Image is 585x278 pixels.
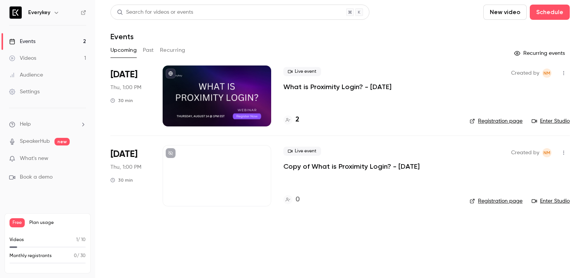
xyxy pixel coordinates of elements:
[110,97,133,104] div: 30 min
[10,6,22,19] img: Everykey
[20,137,50,145] a: SpeakerHub
[283,147,321,156] span: Live event
[470,197,523,205] a: Registration page
[283,195,300,205] a: 0
[110,32,134,41] h1: Events
[10,252,52,259] p: Monthly registrants
[110,66,150,126] div: Aug 14 Thu, 1:00 PM (America/New York)
[110,148,137,160] span: [DATE]
[483,5,527,20] button: New video
[511,69,539,78] span: Created by
[20,155,48,163] span: What's new
[9,54,36,62] div: Videos
[9,71,43,79] div: Audience
[110,163,141,171] span: Thu, 1:00 PM
[110,177,133,183] div: 30 min
[9,38,35,45] div: Events
[532,197,570,205] a: Enter Studio
[160,44,185,56] button: Recurring
[283,162,420,171] a: Copy of What is Proximity Login? - [DATE]
[10,236,24,243] p: Videos
[511,148,539,157] span: Created by
[10,218,25,227] span: Free
[110,44,137,56] button: Upcoming
[110,84,141,91] span: Thu, 1:00 PM
[530,5,570,20] button: Schedule
[110,145,150,206] div: Aug 28 Thu, 1:00 PM (America/New York)
[74,254,77,258] span: 0
[9,120,86,128] li: help-dropdown-opener
[283,82,392,91] a: What is Proximity Login? - [DATE]
[20,173,53,181] span: Book a demo
[76,236,86,243] p: / 10
[20,120,31,128] span: Help
[543,148,550,157] span: NM
[29,220,86,226] span: Plan usage
[296,195,300,205] h4: 0
[143,44,154,56] button: Past
[54,138,70,145] span: new
[110,69,137,81] span: [DATE]
[543,69,550,78] span: NM
[542,148,551,157] span: Nick Marsteller
[117,8,193,16] div: Search for videos or events
[28,9,50,16] h6: Everykey
[283,115,299,125] a: 2
[470,117,523,125] a: Registration page
[283,67,321,76] span: Live event
[542,69,551,78] span: Nick Marsteller
[74,252,86,259] p: / 30
[9,88,40,96] div: Settings
[532,117,570,125] a: Enter Studio
[76,238,78,242] span: 1
[511,47,570,59] button: Recurring events
[296,115,299,125] h4: 2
